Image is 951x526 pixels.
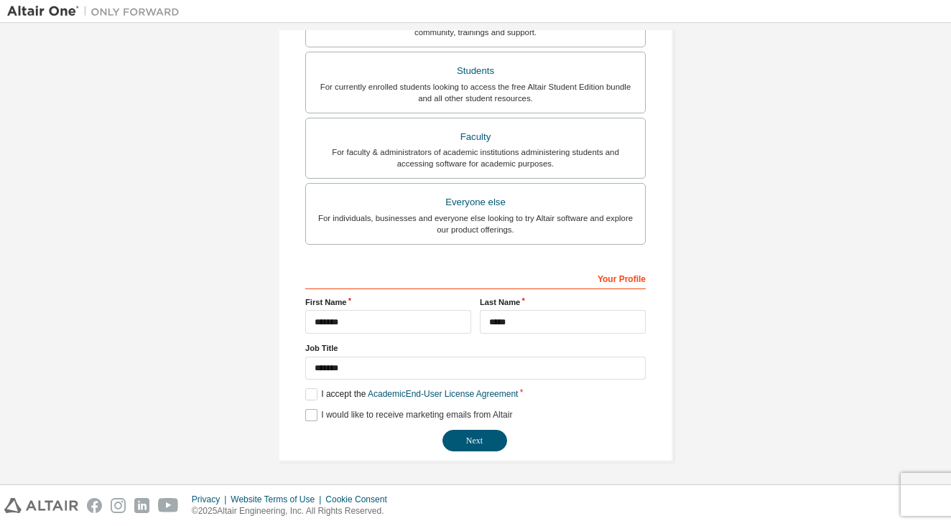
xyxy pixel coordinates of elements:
[315,61,636,81] div: Students
[158,498,179,513] img: youtube.svg
[368,389,518,399] a: Academic End-User License Agreement
[87,498,102,513] img: facebook.svg
[134,498,149,513] img: linkedin.svg
[315,212,636,235] div: For individuals, businesses and everyone else looking to try Altair software and explore our prod...
[305,388,518,400] label: I accept the
[231,494,325,505] div: Website Terms of Use
[192,494,231,505] div: Privacy
[111,498,126,513] img: instagram.svg
[325,494,395,505] div: Cookie Consent
[480,296,646,308] label: Last Name
[315,192,636,212] div: Everyone else
[442,430,507,451] button: Next
[192,505,396,517] p: © 2025 Altair Engineering, Inc. All Rights Reserved.
[305,296,471,308] label: First Name
[315,81,636,104] div: For currently enrolled students looking to access the free Altair Student Edition bundle and all ...
[305,342,646,354] label: Job Title
[315,127,636,147] div: Faculty
[305,409,512,421] label: I would like to receive marketing emails from Altair
[315,146,636,169] div: For faculty & administrators of academic institutions administering students and accessing softwa...
[4,498,78,513] img: altair_logo.svg
[7,4,187,19] img: Altair One
[305,266,646,289] div: Your Profile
